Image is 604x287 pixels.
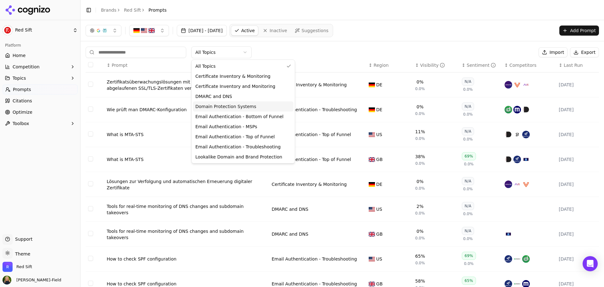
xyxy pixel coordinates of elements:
span: DMARC and DNS [195,93,232,100]
span: Email Authentication - Bottom of Funnel [195,113,283,120]
span: All Topics [195,63,215,69]
span: Certificate Inventory & Monitoring [195,73,271,79]
span: Domain Protection Systems [195,103,256,110]
span: Email Authentication - Troubleshooting [195,144,281,150]
span: Lookalike Domain and Brand Protection [195,154,282,160]
span: Certificate Inventory and Monitoring [195,83,275,89]
span: Email Authentication - MSPs [195,123,257,130]
span: Email Authentication - Top of Funnel [195,134,275,140]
